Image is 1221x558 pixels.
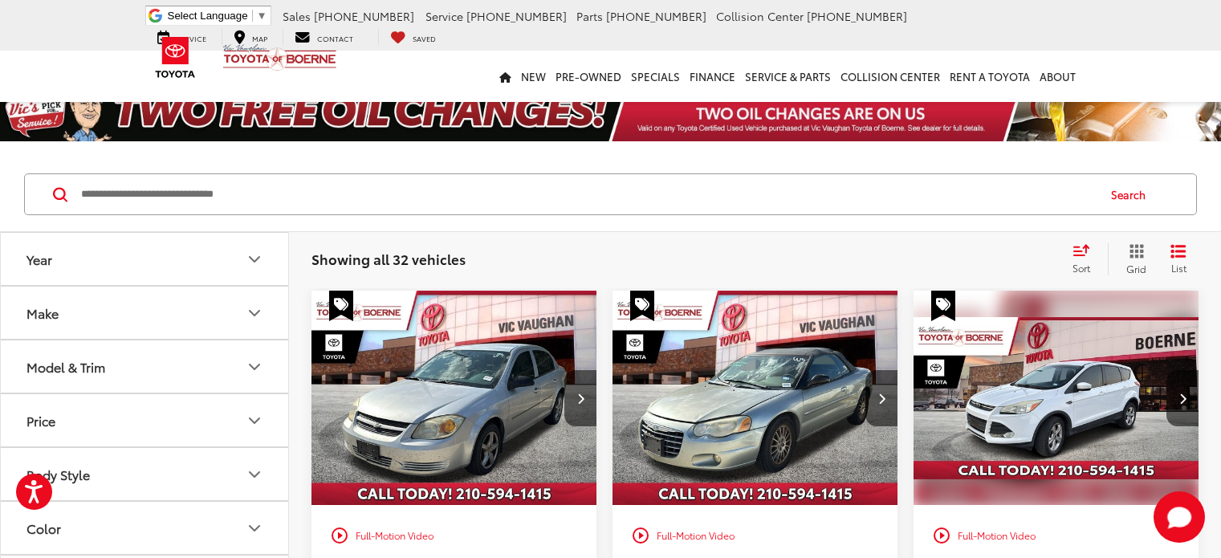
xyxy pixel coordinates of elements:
span: Special [931,291,955,321]
a: My Saved Vehicles [378,29,448,45]
img: 2005 Chrysler Sebring Touring [612,291,899,507]
button: List View [1158,243,1199,275]
img: Toyota [145,31,206,83]
div: Color [245,519,264,538]
div: Price [245,411,264,430]
a: 2009 Chevrolet Cobalt LS2009 Chevrolet Cobalt LS2009 Chevrolet Cobalt LS2009 Chevrolet Cobalt LS [311,291,598,505]
button: Body StyleBody Style [1,448,290,500]
button: Select sort value [1064,243,1108,275]
a: 2005 Chrysler Sebring Touring2005 Chrysler Sebring Touring2005 Chrysler Sebring Touring2005 Chrys... [612,291,899,505]
span: Collision Center [716,8,804,24]
a: Pre-Owned [551,51,626,102]
button: ColorColor [1,502,290,554]
span: [PHONE_NUMBER] [807,8,907,24]
div: 2005 Chrysler Sebring Touring 0 [612,291,899,505]
img: Vic Vaughan Toyota of Boerne [222,43,337,71]
span: Grid [1126,262,1146,275]
span: Saved [413,33,436,43]
a: 2015 Ford Escape SE2015 Ford Escape SE2015 Ford Escape SE2015 Ford Escape SE [913,291,1200,505]
span: Special [630,291,654,321]
span: List [1170,261,1186,275]
button: Grid View [1108,243,1158,275]
span: ​ [252,10,253,22]
a: Specials [626,51,685,102]
a: About [1035,51,1081,102]
a: Contact [283,29,365,45]
a: New [516,51,551,102]
span: [PHONE_NUMBER] [606,8,706,24]
div: Body Style [26,466,90,482]
a: Service [145,29,218,45]
button: YearYear [1,233,290,285]
div: Make [26,305,59,320]
button: MakeMake [1,287,290,339]
a: Select Language​ [168,10,267,22]
button: PricePrice [1,394,290,446]
span: Special [329,291,353,321]
img: 2009 Chevrolet Cobalt LS [311,291,598,507]
div: Body Style [245,465,264,484]
span: Sort [1072,261,1090,275]
div: Make [245,303,264,323]
div: Model & Trim [245,357,264,377]
button: Next image [564,370,596,426]
div: Year [26,251,52,267]
img: 2015 Ford Escape SE [913,291,1200,507]
a: Service & Parts: Opens in a new tab [740,51,836,102]
svg: Start Chat [1154,491,1205,543]
button: Model & TrimModel & Trim [1,340,290,393]
span: ▼ [257,10,267,22]
div: 2009 Chevrolet Cobalt LS 0 [311,291,598,505]
span: Sales [283,8,311,24]
span: Parts [576,8,603,24]
div: Model & Trim [26,359,105,374]
span: [PHONE_NUMBER] [314,8,414,24]
button: Search [1096,174,1169,214]
a: Collision Center [836,51,945,102]
button: Next image [865,370,897,426]
span: Showing all 32 vehicles [311,249,466,268]
button: Next image [1166,370,1199,426]
div: Color [26,520,61,536]
span: Service [425,8,463,24]
a: Finance [685,51,740,102]
span: Select Language [168,10,248,22]
input: Search by Make, Model, or Keyword [79,175,1096,214]
div: 2015 Ford Escape SE 0 [913,291,1200,505]
span: [PHONE_NUMBER] [466,8,567,24]
div: Price [26,413,55,428]
a: Home [495,51,516,102]
a: Rent a Toyota [945,51,1035,102]
div: Year [245,250,264,269]
a: Map [222,29,279,45]
button: Toggle Chat Window [1154,491,1205,543]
